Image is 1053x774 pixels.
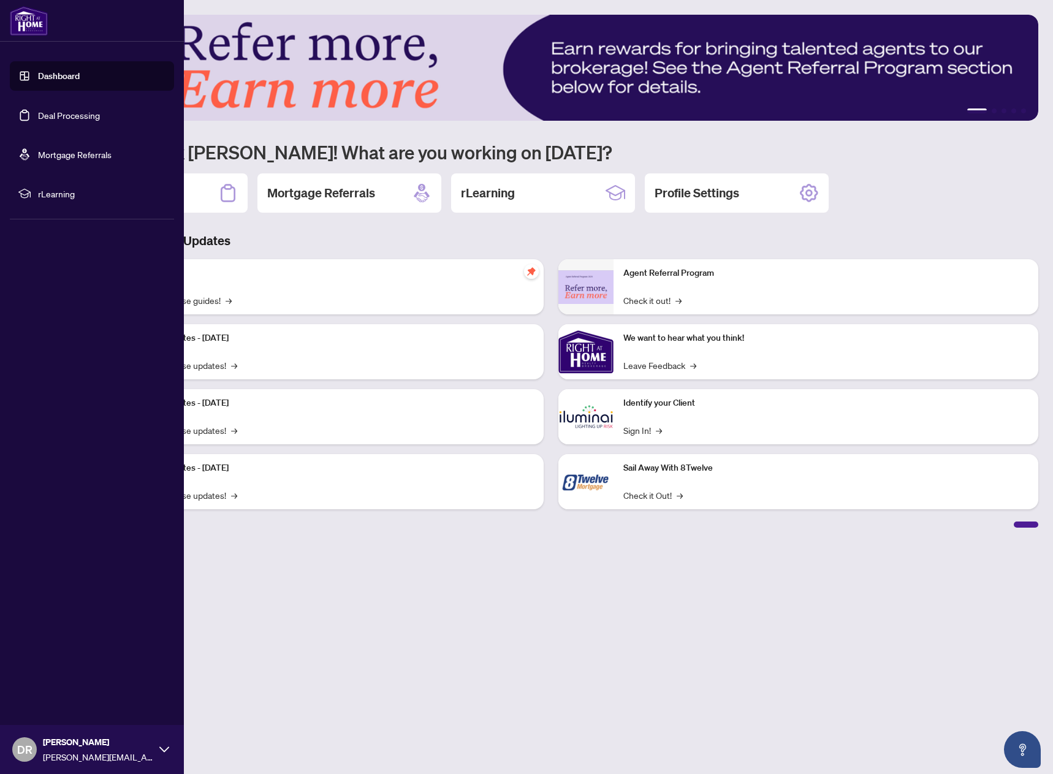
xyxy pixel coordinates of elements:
[231,488,237,502] span: →
[10,6,48,36] img: logo
[690,359,696,372] span: →
[1011,108,1016,113] button: 4
[43,735,153,749] span: [PERSON_NAME]
[1002,108,1006,113] button: 3
[231,359,237,372] span: →
[675,294,682,307] span: →
[623,332,1028,345] p: We want to hear what you think!
[129,267,534,280] p: Self-Help
[17,741,32,758] span: DR
[129,332,534,345] p: Platform Updates - [DATE]
[992,108,997,113] button: 2
[267,184,375,202] h2: Mortgage Referrals
[623,267,1028,280] p: Agent Referral Program
[677,488,683,502] span: →
[1021,108,1026,113] button: 5
[558,324,614,379] img: We want to hear what you think!
[38,187,165,200] span: rLearning
[623,396,1028,410] p: Identify your Client
[524,264,539,279] span: pushpin
[623,423,662,437] a: Sign In!→
[226,294,232,307] span: →
[623,461,1028,475] p: Sail Away With 8Twelve
[558,389,614,444] img: Identify your Client
[623,488,683,502] a: Check it Out!→
[231,423,237,437] span: →
[623,359,696,372] a: Leave Feedback→
[558,454,614,509] img: Sail Away With 8Twelve
[461,184,515,202] h2: rLearning
[64,15,1038,121] img: Slide 0
[64,140,1038,164] h1: Welcome back [PERSON_NAME]! What are you working on [DATE]?
[64,232,1038,249] h3: Brokerage & Industry Updates
[1004,731,1041,768] button: Open asap
[43,750,153,764] span: [PERSON_NAME][EMAIL_ADDRESS][PERSON_NAME][DOMAIN_NAME]
[558,270,614,304] img: Agent Referral Program
[967,108,987,113] button: 1
[38,70,80,82] a: Dashboard
[655,184,739,202] h2: Profile Settings
[623,294,682,307] a: Check it out!→
[129,396,534,410] p: Platform Updates - [DATE]
[38,110,100,121] a: Deal Processing
[129,461,534,475] p: Platform Updates - [DATE]
[38,149,112,160] a: Mortgage Referrals
[656,423,662,437] span: →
